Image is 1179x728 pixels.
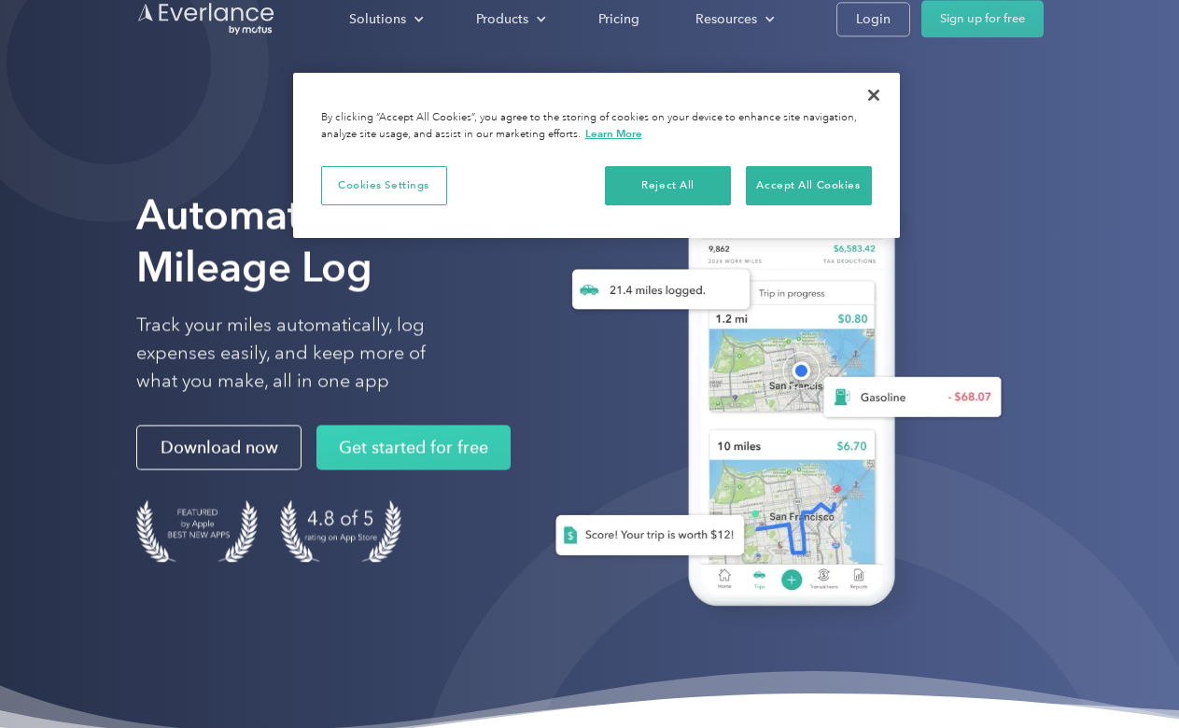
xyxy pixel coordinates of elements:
a: Pricing [580,3,658,35]
a: Get started for free [316,426,511,470]
div: Privacy [293,73,900,238]
div: Cookie banner [293,73,900,238]
div: Resources [677,3,790,35]
a: More information about your privacy, opens in a new tab [585,127,642,140]
div: Products [476,7,528,31]
button: Accept All Cookies [746,166,872,205]
a: Go to homepage [136,1,276,36]
img: Badge for Featured by Apple Best New Apps [136,500,258,563]
img: 4.9 out of 5 stars on the app store [280,500,401,563]
img: Everlance, mileage tracker app, expense tracking app [526,168,1017,634]
button: Cookies Settings [321,166,447,205]
button: Reject All [605,166,731,205]
div: Products [457,3,561,35]
p: Track your miles automatically, log expenses easily, and keep more of what you make, all in one app [136,312,470,396]
div: By clicking “Accept All Cookies”, you agree to the storing of cookies on your device to enhance s... [321,110,872,143]
div: Resources [695,7,757,31]
a: Login [836,2,910,36]
div: Login [856,7,891,31]
a: Download now [136,426,302,470]
button: Close [853,75,894,116]
div: Solutions [349,7,406,31]
div: Pricing [598,7,639,31]
div: Solutions [330,3,439,35]
strong: Automate Your Mileage Log [136,190,420,292]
